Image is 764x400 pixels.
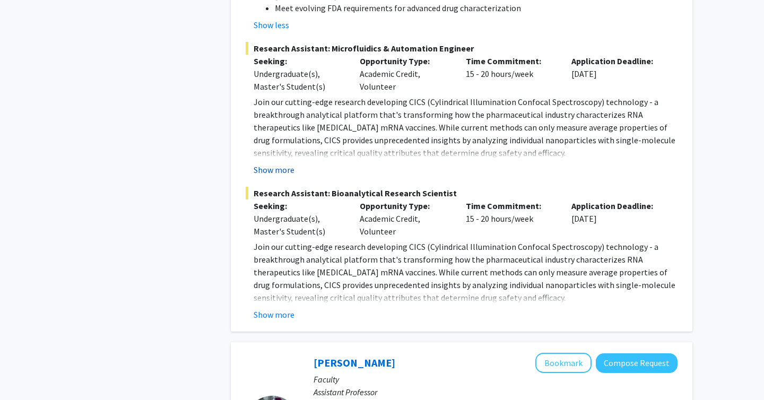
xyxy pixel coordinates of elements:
[314,356,395,369] a: [PERSON_NAME]
[563,55,670,93] div: [DATE]
[563,199,670,238] div: [DATE]
[352,199,458,238] div: Academic Credit, Volunteer
[596,353,678,373] button: Compose Request to Ryan Hurley
[458,199,564,238] div: 15 - 20 hours/week
[360,55,450,67] p: Opportunity Type:
[466,55,556,67] p: Time Commitment:
[254,212,344,238] div: Undergraduate(s), Master's Student(s)
[466,199,556,212] p: Time Commitment:
[254,199,344,212] p: Seeking:
[246,187,678,199] span: Research Assistant: Bioanalytical Research Scientist
[275,2,678,14] li: Meet evolving FDA requirements for advanced drug characterization
[535,353,592,373] button: Add Ryan Hurley to Bookmarks
[571,55,662,67] p: Application Deadline:
[8,352,45,392] iframe: Chat
[254,19,289,31] button: Show less
[254,163,294,176] button: Show more
[246,42,678,55] span: Research Assistant: Microfluidics & Automation Engineer
[458,55,564,93] div: 15 - 20 hours/week
[571,199,662,212] p: Application Deadline:
[352,55,458,93] div: Academic Credit, Volunteer
[254,308,294,321] button: Show more
[254,240,678,304] p: Join our cutting-edge research developing CICS (Cylindrical Illumination Confocal Spectroscopy) t...
[254,95,678,159] p: Join our cutting-edge research developing CICS (Cylindrical Illumination Confocal Spectroscopy) t...
[254,55,344,67] p: Seeking:
[314,373,678,386] p: Faculty
[314,386,678,398] p: Assistant Professor
[254,67,344,93] div: Undergraduate(s), Master's Student(s)
[360,199,450,212] p: Opportunity Type:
